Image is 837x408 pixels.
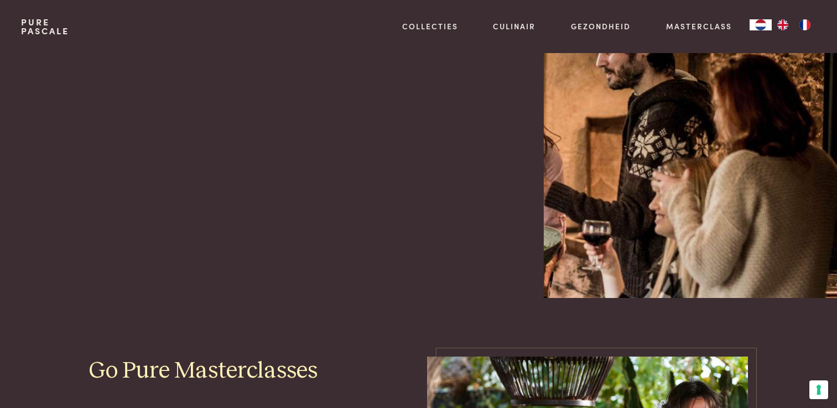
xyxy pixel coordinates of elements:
button: Uw voorkeuren voor toestemming voor trackingtechnologieën [809,380,828,399]
a: PurePascale [21,18,69,35]
div: Language [750,19,772,30]
a: FR [794,19,816,30]
a: EN [772,19,794,30]
a: Masterclass [666,20,732,32]
a: Culinair [493,20,536,32]
h2: Go Pure Masterclasses [89,357,342,386]
ul: Language list [772,19,816,30]
a: Gezondheid [571,20,631,32]
a: NL [750,19,772,30]
aside: Language selected: Nederlands [750,19,816,30]
a: Collecties [402,20,458,32]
